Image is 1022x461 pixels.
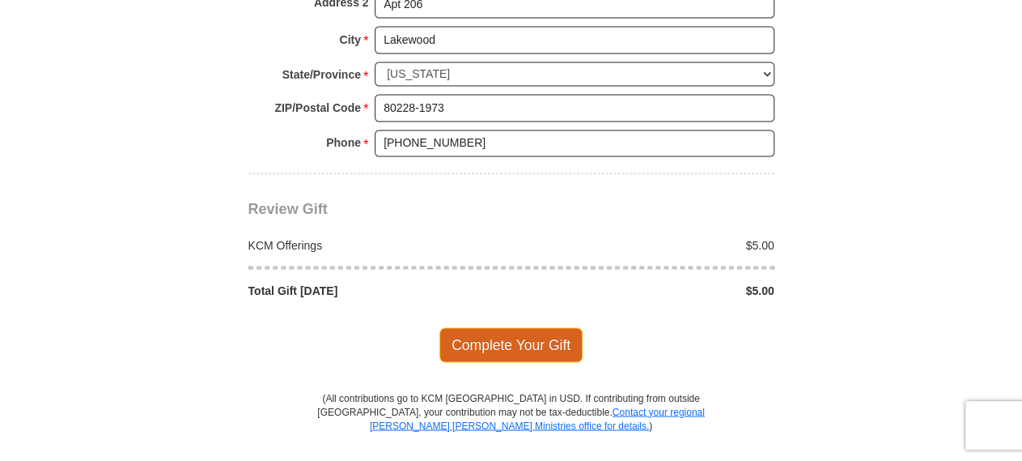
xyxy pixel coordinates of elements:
div: $5.00 [511,237,783,253]
a: Contact your regional [PERSON_NAME] [PERSON_NAME] Ministries office for details. [370,406,705,431]
div: Total Gift [DATE] [240,282,511,298]
strong: City [339,28,360,51]
strong: State/Province [282,63,361,86]
span: Review Gift [248,200,328,216]
div: $5.00 [511,282,783,298]
strong: ZIP/Postal Code [274,96,361,119]
span: Complete Your Gift [439,327,583,361]
strong: Phone [326,131,361,154]
div: KCM Offerings [240,237,511,253]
